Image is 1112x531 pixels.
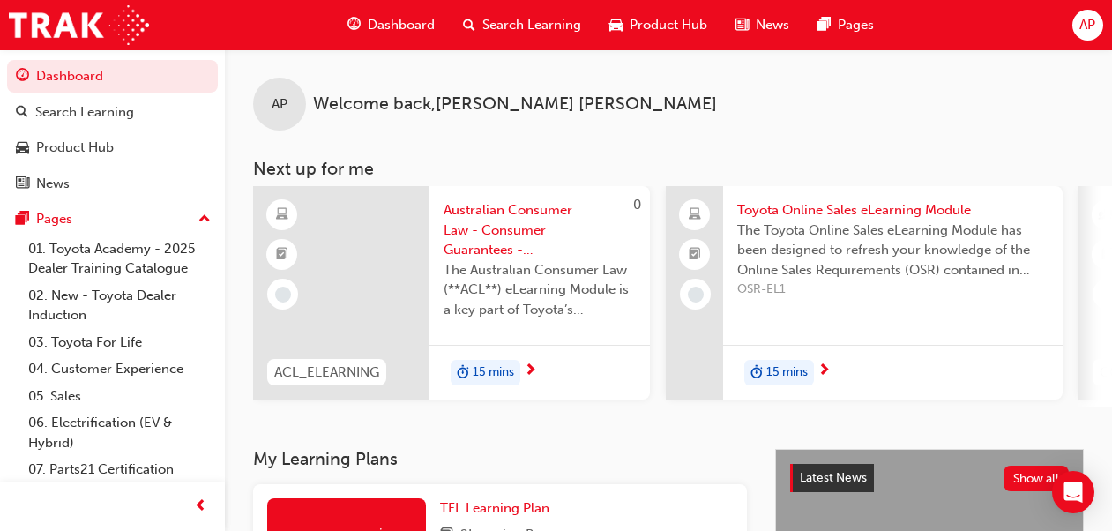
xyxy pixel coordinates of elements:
[194,496,207,518] span: prev-icon
[313,94,717,115] span: Welcome back , [PERSON_NAME] [PERSON_NAME]
[1079,15,1095,35] span: AP
[16,176,29,192] span: news-icon
[276,204,288,227] span: learningResourceType_ELEARNING-icon
[253,186,650,400] a: 0ACL_ELEARNINGAustralian Consumer Law - Consumer Guarantees - eLearning moduleThe Australian Cons...
[36,138,114,158] div: Product Hub
[838,15,874,35] span: Pages
[440,500,549,516] span: TFL Learning Plan
[16,105,28,121] span: search-icon
[276,243,288,266] span: booktick-icon
[253,449,747,469] h3: My Learning Plans
[750,362,763,385] span: duration-icon
[16,140,29,156] span: car-icon
[21,355,218,383] a: 04. Customer Experience
[9,5,149,45] img: Trak
[817,14,831,36] span: pages-icon
[1052,471,1094,513] div: Open Intercom Messenger
[790,464,1069,492] a: Latest NewsShow all
[333,7,449,43] a: guage-iconDashboard
[689,204,701,227] span: laptop-icon
[766,363,808,383] span: 15 mins
[1072,10,1103,41] button: AP
[444,200,636,260] span: Australian Consumer Law - Consumer Guarantees - eLearning module
[272,94,287,115] span: AP
[36,209,72,229] div: Pages
[482,15,581,35] span: Search Learning
[756,15,789,35] span: News
[21,236,218,282] a: 01. Toyota Academy - 2025 Dealer Training Catalogue
[463,14,475,36] span: search-icon
[609,14,623,36] span: car-icon
[7,168,218,200] a: News
[7,56,218,203] button: DashboardSearch LearningProduct HubNews
[449,7,595,43] a: search-iconSearch Learning
[35,102,134,123] div: Search Learning
[689,243,701,266] span: booktick-icon
[21,409,218,456] a: 06. Electrification (EV & Hybrid)
[473,363,514,383] span: 15 mins
[800,470,867,485] span: Latest News
[36,174,70,194] div: News
[803,7,888,43] a: pages-iconPages
[7,96,218,129] a: Search Learning
[21,282,218,329] a: 02. New - Toyota Dealer Induction
[225,159,1112,179] h3: Next up for me
[198,208,211,231] span: up-icon
[1004,466,1070,491] button: Show all
[737,221,1049,280] span: The Toyota Online Sales eLearning Module has been designed to refresh your knowledge of the Onlin...
[633,197,641,213] span: 0
[524,363,537,379] span: next-icon
[737,280,1049,300] span: OSR-EL1
[275,287,291,303] span: learningRecordVerb_NONE-icon
[735,14,749,36] span: news-icon
[21,456,218,483] a: 07. Parts21 Certification
[16,212,29,228] span: pages-icon
[21,329,218,356] a: 03. Toyota For Life
[440,498,556,519] a: TFL Learning Plan
[368,15,435,35] span: Dashboard
[444,260,636,320] span: The Australian Consumer Law (**ACL**) eLearning Module is a key part of Toyota’s compliance progr...
[721,7,803,43] a: news-iconNews
[347,14,361,36] span: guage-icon
[16,69,29,85] span: guage-icon
[666,186,1063,400] a: Toyota Online Sales eLearning ModuleThe Toyota Online Sales eLearning Module has been designed to...
[7,203,218,236] button: Pages
[7,60,218,93] a: Dashboard
[737,200,1049,221] span: Toyota Online Sales eLearning Module
[688,287,704,303] span: learningRecordVerb_NONE-icon
[21,383,218,410] a: 05. Sales
[7,131,218,164] a: Product Hub
[817,363,831,379] span: next-icon
[274,363,379,383] span: ACL_ELEARNING
[457,362,469,385] span: duration-icon
[630,15,707,35] span: Product Hub
[595,7,721,43] a: car-iconProduct Hub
